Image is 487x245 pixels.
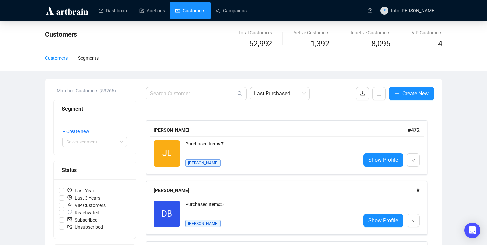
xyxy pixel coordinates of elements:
span: Unsubscribed [64,224,106,231]
div: Purchased Items: 5 [185,201,355,214]
div: Open Intercom Messenger [464,223,480,238]
span: IS [382,7,386,14]
span: Create New [402,89,429,98]
span: VIP Customers [64,202,108,209]
button: Create New [389,87,434,100]
span: Customers [45,30,77,38]
span: + Create new [63,128,89,135]
div: VIP Customers [412,29,442,36]
div: Segment [62,105,128,113]
a: Show Profile [363,214,403,227]
a: Show Profile [363,153,403,167]
a: [PERSON_NAME]#472JLPurchased Items:7[PERSON_NAME]Show Profile [146,120,434,174]
a: [PERSON_NAME]#DBPurchased Items:5[PERSON_NAME]Show Profile [146,181,434,235]
span: 8,095 [371,38,390,50]
div: Status [62,166,128,174]
span: down [411,158,415,162]
div: Active Customers [293,29,329,36]
input: Search Customer... [150,90,236,98]
span: down [411,219,415,223]
span: 52,992 [249,38,272,50]
span: question-circle [368,8,372,13]
span: Last 3 Years [64,194,103,202]
div: Segments [78,54,99,61]
a: Customers [175,2,205,19]
span: plus [394,91,400,96]
span: upload [376,91,382,96]
span: # 472 [408,127,420,133]
div: Customers [45,54,68,61]
img: logo [45,5,89,16]
span: Reactivated [64,209,102,216]
span: Subscribed [64,216,100,224]
span: Last Purchased [254,87,306,100]
span: 4 [438,39,442,48]
span: search [237,91,243,96]
span: DB [161,207,172,221]
span: # [416,187,420,194]
span: [PERSON_NAME] [185,220,221,227]
div: Total Customers [238,29,272,36]
a: Campaigns [216,2,247,19]
div: Purchased Items: 7 [185,140,355,153]
span: Show Profile [368,216,398,225]
span: [PERSON_NAME] [185,159,221,167]
div: Matched Customers (53266) [57,87,136,94]
span: download [360,91,365,96]
span: 1,392 [311,38,329,50]
div: Inactive Customers [351,29,390,36]
a: Auctions [139,2,165,19]
span: Info [PERSON_NAME] [391,8,436,13]
button: + Create new [62,126,95,137]
span: Show Profile [368,156,398,164]
span: Last Year [64,187,97,194]
a: Dashboard [99,2,129,19]
div: [PERSON_NAME] [154,126,408,134]
div: [PERSON_NAME] [154,187,416,194]
span: JL [162,146,171,160]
